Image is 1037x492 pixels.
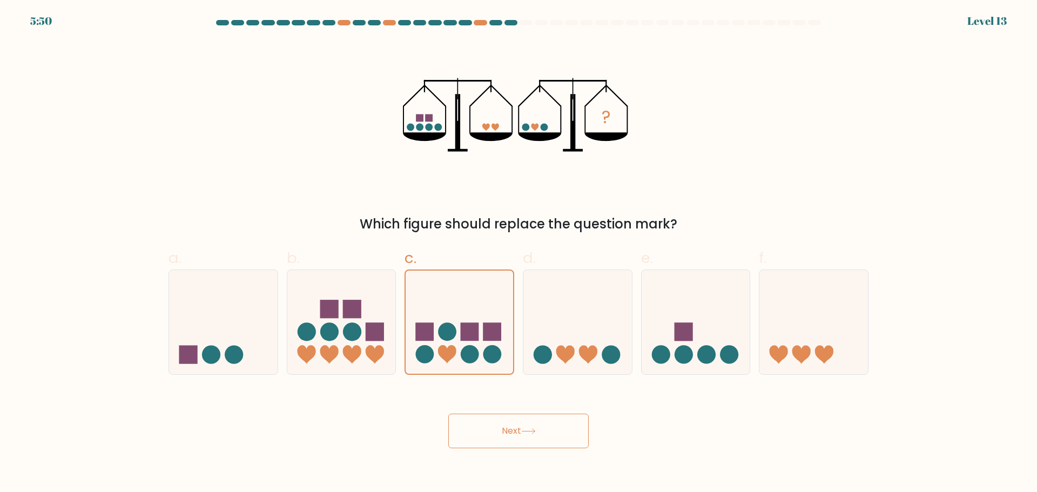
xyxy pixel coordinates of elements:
button: Next [448,414,589,448]
span: e. [641,247,653,268]
span: a. [169,247,181,268]
tspan: ? [602,105,611,130]
div: Which figure should replace the question mark? [175,214,862,234]
span: b. [287,247,300,268]
div: Level 13 [967,13,1007,29]
span: d. [523,247,536,268]
span: c. [405,247,416,268]
div: 5:50 [30,13,52,29]
span: f. [759,247,766,268]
